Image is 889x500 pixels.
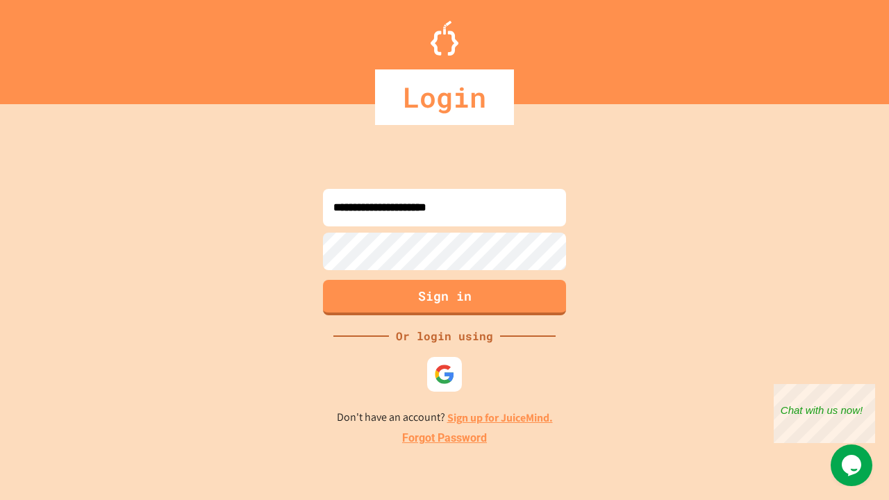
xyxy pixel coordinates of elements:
a: Sign up for JuiceMind. [447,410,553,425]
div: Login [375,69,514,125]
button: Sign in [323,280,566,315]
iframe: chat widget [774,384,875,443]
iframe: chat widget [831,444,875,486]
p: Don't have an account? [337,409,553,426]
a: Forgot Password [402,430,487,447]
img: google-icon.svg [434,364,455,385]
img: Logo.svg [431,21,458,56]
div: Or login using [389,328,500,344]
